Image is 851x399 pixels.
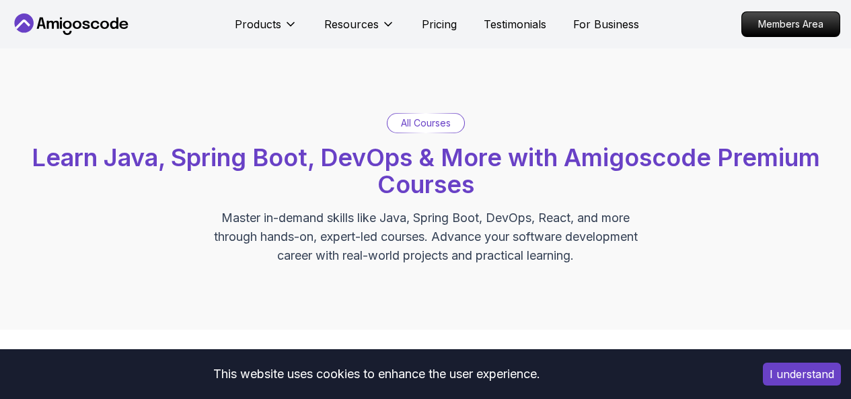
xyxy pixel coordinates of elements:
div: This website uses cookies to enhance the user experience. [10,359,743,389]
p: Members Area [742,12,840,36]
span: Learn Java, Spring Boot, DevOps & More with Amigoscode Premium Courses [32,143,820,199]
a: For Business [573,16,639,32]
a: Pricing [422,16,457,32]
button: Accept cookies [763,363,841,386]
a: Members Area [741,11,840,37]
a: Testimonials [484,16,546,32]
p: Master in-demand skills like Java, Spring Boot, DevOps, React, and more through hands-on, expert-... [200,209,652,265]
p: Resources [324,16,379,32]
button: Resources [324,16,395,43]
p: All Courses [401,116,451,130]
p: Products [235,16,281,32]
button: Products [235,16,297,43]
